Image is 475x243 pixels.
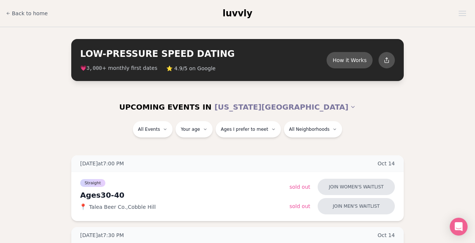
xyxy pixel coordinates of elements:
span: All Neighborhoods [289,126,330,132]
span: Back to home [12,10,48,17]
div: Ages 30-40 [80,190,289,200]
button: Open menu [456,8,469,19]
span: Talea Beer Co. , Cobble Hill [89,203,156,211]
span: Your age [181,126,200,132]
span: UPCOMING EVENTS IN [119,102,212,112]
button: Join women's waitlist [318,179,395,195]
div: Open Intercom Messenger [450,218,468,236]
a: luvvly [223,7,252,19]
span: Oct 14 [378,160,395,167]
span: All Events [138,126,160,132]
span: Straight [80,179,105,187]
span: [DATE] at 7:30 PM [80,231,124,239]
h2: LOW-PRESSURE SPEED DATING [80,48,327,60]
span: Oct 14 [378,231,395,239]
button: [US_STATE][GEOGRAPHIC_DATA] [214,99,356,115]
a: Back to home [6,6,48,21]
span: ⭐ 4.9/5 on Google [166,65,216,72]
span: 💗 + monthly first dates [80,64,157,72]
span: Ages I prefer to meet [221,126,268,132]
span: 3,000 [86,65,102,71]
button: All Events [133,121,173,137]
button: Join men's waitlist [318,198,395,214]
button: Your age [176,121,213,137]
span: Sold Out [289,184,310,190]
span: luvvly [223,8,252,19]
span: Sold Out [289,203,310,209]
span: [DATE] at 7:00 PM [80,160,124,167]
button: Ages I prefer to meet [216,121,281,137]
button: How it Works [327,52,373,68]
span: 📍 [80,204,86,210]
button: All Neighborhoods [284,121,342,137]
